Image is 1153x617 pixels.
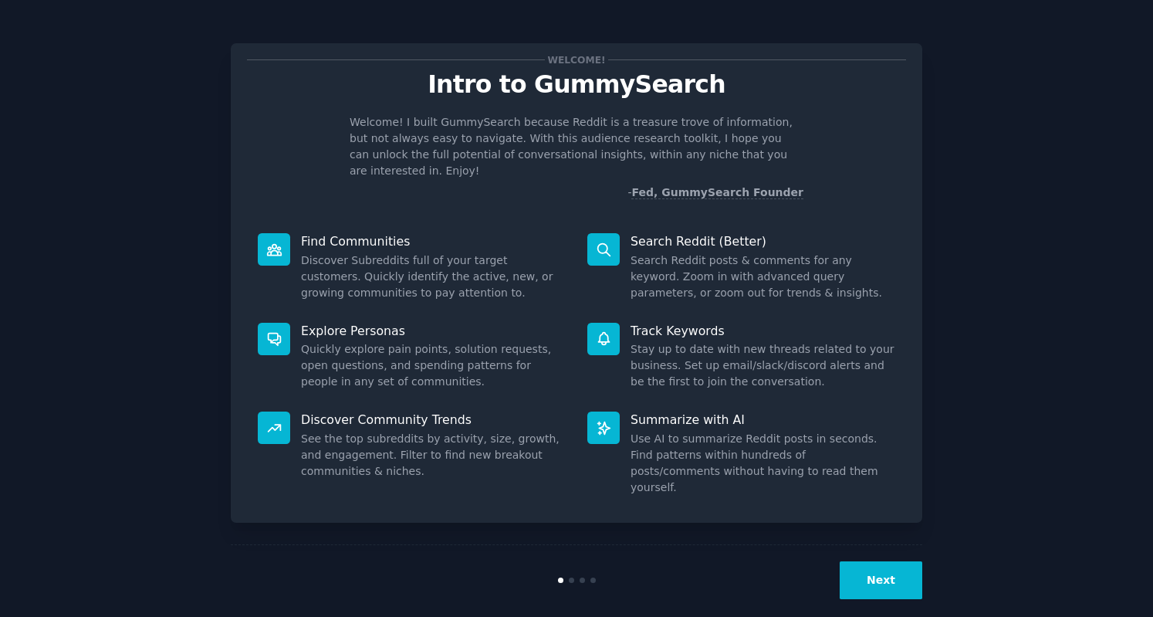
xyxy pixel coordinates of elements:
button: Next [840,561,922,599]
p: Discover Community Trends [301,412,566,428]
dd: Discover Subreddits full of your target customers. Quickly identify the active, new, or growing c... [301,253,566,301]
dd: Search Reddit posts & comments for any keyword. Zoom in with advanced query parameters, or zoom o... [631,253,895,301]
dd: See the top subreddits by activity, size, growth, and engagement. Filter to find new breakout com... [301,431,566,480]
p: Search Reddit (Better) [631,233,895,249]
p: Find Communities [301,233,566,249]
dd: Use AI to summarize Reddit posts in seconds. Find patterns within hundreds of posts/comments with... [631,431,895,496]
span: Welcome! [545,52,608,68]
div: - [627,185,803,201]
a: Fed, GummySearch Founder [631,186,803,199]
p: Welcome! I built GummySearch because Reddit is a treasure trove of information, but not always ea... [350,114,803,179]
p: Track Keywords [631,323,895,339]
dd: Quickly explore pain points, solution requests, open questions, and spending patterns for people ... [301,341,566,390]
p: Explore Personas [301,323,566,339]
p: Summarize with AI [631,412,895,428]
dd: Stay up to date with new threads related to your business. Set up email/slack/discord alerts and ... [631,341,895,390]
p: Intro to GummySearch [247,71,906,98]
